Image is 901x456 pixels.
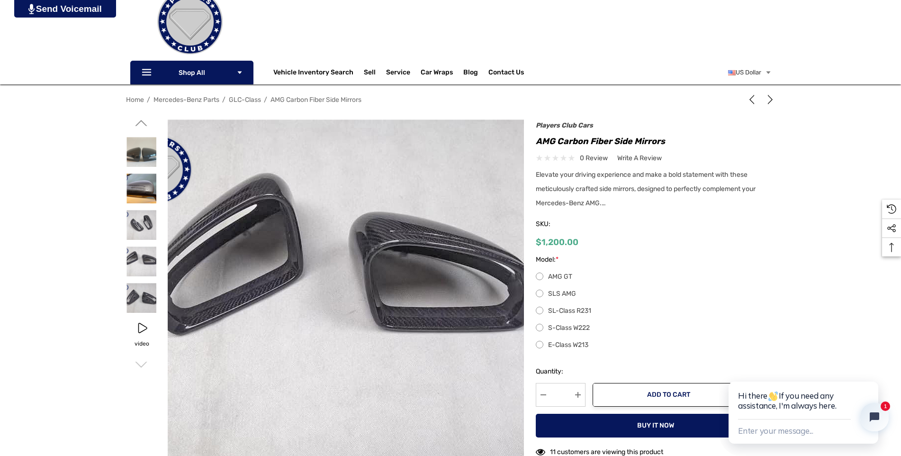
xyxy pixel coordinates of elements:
[719,351,901,456] iframe: Tidio Chat
[421,68,453,79] span: Car Wraps
[536,366,586,377] label: Quantity:
[536,271,775,283] label: AMG GT
[617,154,662,163] span: Write a Review
[364,68,376,79] span: Sell
[126,137,156,167] img: AMG GT Carbon Fiber Side Mirrors
[130,61,253,84] p: Shop All
[536,237,578,247] span: $1,200.00
[364,63,386,82] a: Sell
[135,340,149,347] span: video
[126,96,144,104] a: Home
[887,224,896,233] svg: Social Media
[270,96,361,104] a: AMG Carbon Fiber Side Mirrors
[421,63,463,82] a: Car Wraps
[536,322,775,334] label: S-Class W222
[273,68,353,79] a: Vehicle Inventory Search
[747,95,760,104] a: Previous
[536,254,775,265] label: Model:
[593,383,745,407] button: Add to Cart
[463,68,478,79] a: Blog
[580,152,608,164] span: 0 review
[126,210,156,240] img: AMG GT Carbon Fiber Side Mirrors
[236,69,243,76] svg: Icon Arrow Down
[153,96,219,104] a: Mercedes-Benz Parts
[617,152,662,164] a: Write a Review
[28,4,35,14] img: PjwhLS0gR2VuZXJhdG9yOiBHcmF2aXQuaW8gLS0+PHN2ZyB4bWxucz0iaHR0cDovL3d3dy53My5vcmcvMjAwMC9zdmciIHhtb...
[536,288,775,300] label: SLS AMG
[126,283,156,313] img: AMG GT Carbon Fiber Side Mirrors
[135,117,147,129] svg: Go to slide 1 of 3
[762,95,775,104] a: Next
[126,173,156,203] img: AMG GT Carbon Fiber Side Mirrors
[728,63,772,82] a: USD
[386,68,410,79] a: Service
[536,171,756,207] span: Elevate your driving experience and make a bold statement with these meticulously crafted side mi...
[536,218,583,231] span: SKU:
[536,414,775,438] button: Buy it now
[882,243,901,252] svg: Top
[126,246,156,276] img: AMG GT Carbon Fiber Side Mirrors
[141,67,155,78] svg: Icon Line
[536,305,775,317] label: SL-Class R231
[126,91,775,108] nav: Breadcrumb
[536,121,593,129] a: Players Club Cars
[536,134,775,149] h1: AMG Carbon Fiber Side Mirrors
[887,204,896,214] svg: Recently Viewed
[488,68,524,79] a: Contact Us
[536,339,775,351] label: E-Class W213
[135,359,147,371] svg: Go to slide 3 of 3
[229,96,261,104] a: GLC-Class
